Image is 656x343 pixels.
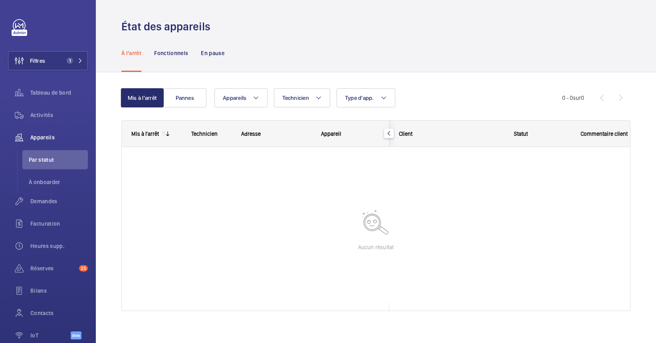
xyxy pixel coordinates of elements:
span: Bilans [30,287,88,295]
span: sur [573,95,581,101]
span: Réserves [30,264,76,272]
span: Adresse [241,131,261,137]
span: Filtres [30,57,45,65]
h1: État des appareils [121,19,215,34]
span: Technicien [282,95,309,101]
span: IoT [30,331,71,339]
p: À l'arrêt [121,49,141,57]
span: Demandes [30,197,88,205]
span: À onboarder [29,178,88,186]
span: Type d'app. [345,95,374,101]
span: Appareils [30,133,88,141]
p: En pause [201,49,224,57]
button: Type d'app. [337,88,395,107]
span: 25 [79,265,88,272]
button: Mis à l'arrêt [121,88,164,107]
span: Technicien [191,131,218,137]
span: Tableau de bord [30,89,88,97]
span: Client [399,131,412,137]
button: Pannes [163,88,206,107]
span: Heures supp. [30,242,88,250]
button: Appareils [214,88,268,107]
button: Filtres1 [8,51,88,70]
div: Appareil [321,131,380,137]
span: Activités [30,111,88,119]
button: Technicien [274,88,330,107]
span: Contacts [30,309,88,317]
span: 0 - 0 0 [562,95,584,101]
span: Par statut [29,156,88,164]
span: Statut [514,131,528,137]
span: 1 [67,57,73,64]
span: Appareils [223,95,246,101]
span: Commentaire client [581,131,628,137]
p: Fonctionnels [154,49,188,57]
span: Facturation [30,220,88,228]
span: Beta [71,331,81,339]
div: Mis à l'arrêt [131,131,159,137]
